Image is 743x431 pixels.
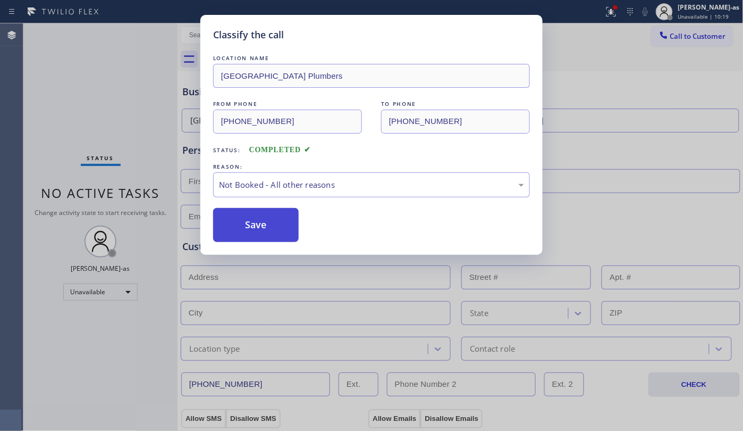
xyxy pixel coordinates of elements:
span: Status: [213,146,241,154]
div: FROM PHONE [213,98,362,110]
div: TO PHONE [381,98,530,110]
input: From phone [213,110,362,134]
input: To phone [381,110,530,134]
h5: Classify the call [213,28,284,42]
span: COMPLETED [249,146,311,154]
div: Not Booked - All other reasons [219,179,524,191]
div: LOCATION NAME [213,53,530,64]
div: REASON: [213,161,530,172]
button: Save [213,208,299,242]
